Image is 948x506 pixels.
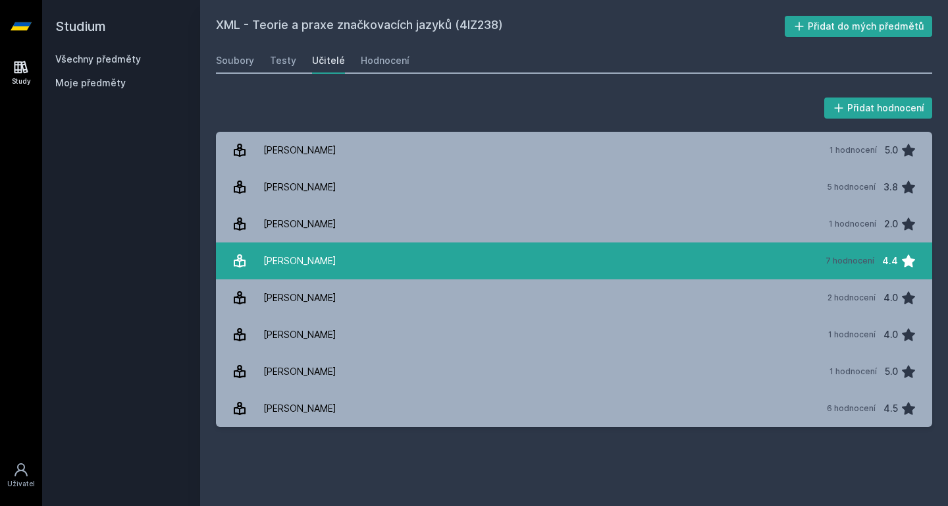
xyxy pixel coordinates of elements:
[829,366,877,377] div: 1 hodnocení
[216,390,932,427] a: [PERSON_NAME] 6 hodnocení 4.5
[312,54,345,67] div: Učitelé
[263,395,336,422] div: [PERSON_NAME]
[885,358,898,385] div: 5.0
[361,47,409,74] a: Hodnocení
[885,137,898,163] div: 5.0
[827,403,876,414] div: 6 hodnocení
[829,219,876,229] div: 1 hodnocení
[55,53,141,65] a: Všechny předměty
[361,54,409,67] div: Hodnocení
[826,256,874,266] div: 7 hodnocení
[55,76,126,90] span: Moje předměty
[883,322,898,348] div: 4.0
[7,479,35,489] div: Uživatel
[263,322,336,348] div: [PERSON_NAME]
[3,53,39,93] a: Study
[884,211,898,237] div: 2.0
[216,353,932,390] a: [PERSON_NAME] 1 hodnocení 5.0
[3,455,39,495] a: Uživatel
[216,54,254,67] div: Soubory
[263,248,336,274] div: [PERSON_NAME]
[824,98,933,119] button: Přidat hodnocení
[882,248,898,274] div: 4.4
[216,316,932,353] a: [PERSON_NAME] 1 hodnocení 4.0
[828,293,876,303] div: 2 hodnocení
[828,329,876,340] div: 1 hodnocení
[312,47,345,74] a: Učitelé
[216,16,785,37] h2: XML - Teorie a praxe značkovacích jazyků (4IZ238)
[263,358,336,385] div: [PERSON_NAME]
[216,242,932,279] a: [PERSON_NAME] 7 hodnocení 4.4
[270,54,296,67] div: Testy
[270,47,296,74] a: Testy
[263,174,336,200] div: [PERSON_NAME]
[216,47,254,74] a: Soubory
[12,76,31,86] div: Study
[883,285,898,311] div: 4.0
[827,182,876,192] div: 5 hodnocení
[263,211,336,237] div: [PERSON_NAME]
[785,16,933,37] button: Přidat do mých předmětů
[883,395,898,422] div: 4.5
[216,132,932,169] a: [PERSON_NAME] 1 hodnocení 5.0
[263,137,336,163] div: [PERSON_NAME]
[883,174,898,200] div: 3.8
[263,285,336,311] div: [PERSON_NAME]
[829,145,877,155] div: 1 hodnocení
[216,279,932,316] a: [PERSON_NAME] 2 hodnocení 4.0
[216,206,932,242] a: [PERSON_NAME] 1 hodnocení 2.0
[216,169,932,206] a: [PERSON_NAME] 5 hodnocení 3.8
